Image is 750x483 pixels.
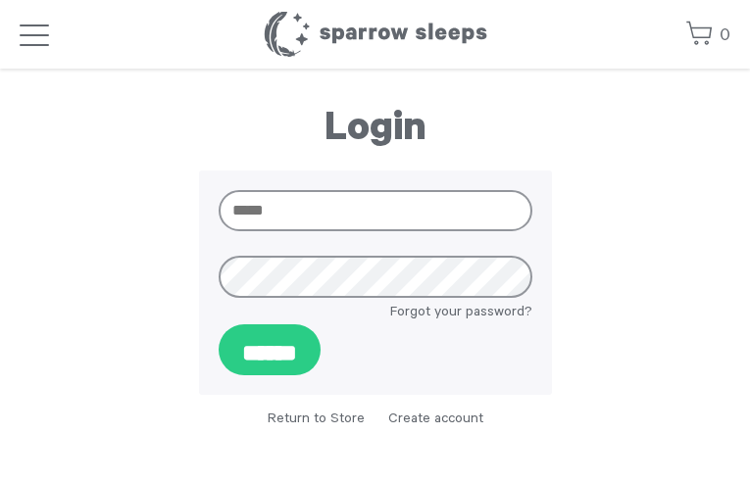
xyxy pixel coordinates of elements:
h1: Login [199,108,552,157]
a: Forgot your password? [390,303,532,324]
a: Return to Store [268,412,365,428]
a: Create account [388,412,483,428]
h1: Sparrow Sleeps [263,10,488,59]
a: 0 [685,15,730,57]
